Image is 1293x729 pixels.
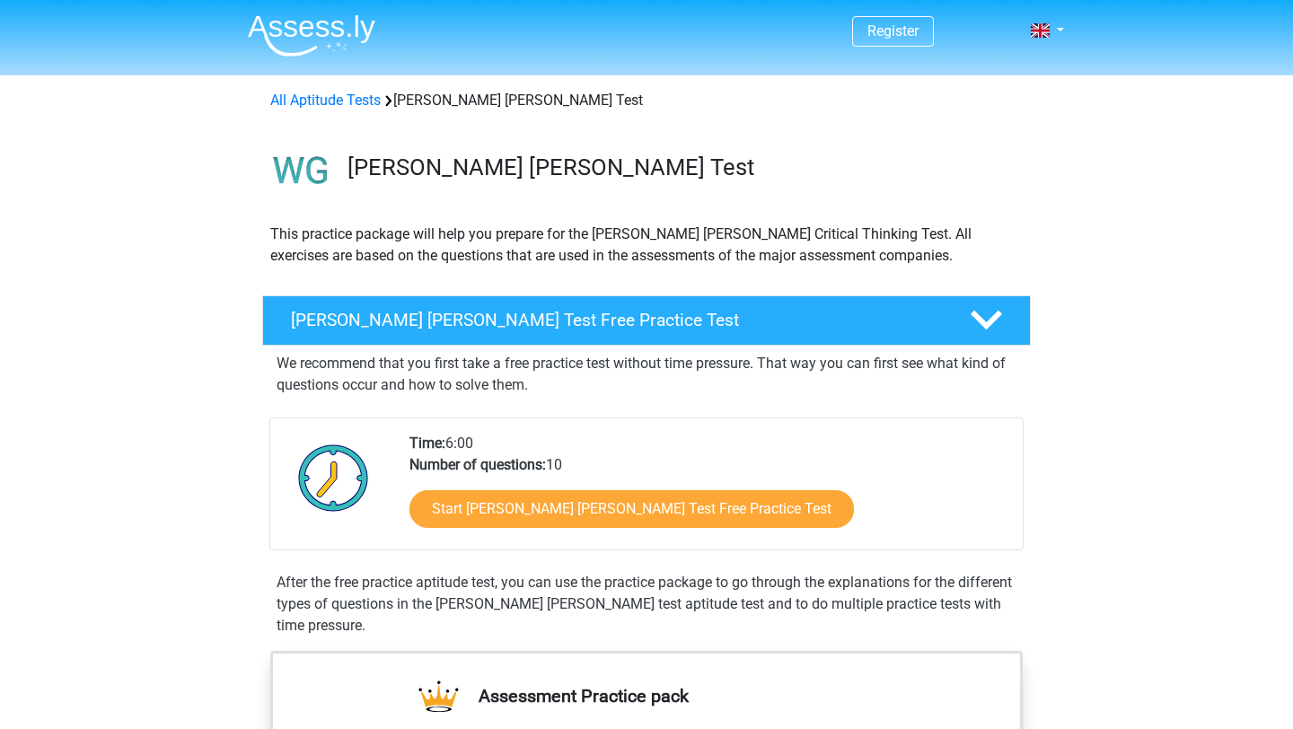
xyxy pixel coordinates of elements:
[409,456,546,473] b: Number of questions:
[409,435,445,452] b: Time:
[248,14,375,57] img: Assessly
[263,90,1030,111] div: [PERSON_NAME] [PERSON_NAME] Test
[396,433,1022,549] div: 6:00 10
[277,353,1016,396] p: We recommend that you first take a free practice test without time pressure. That way you can fir...
[269,572,1024,637] div: After the free practice aptitude test, you can use the practice package to go through the explana...
[270,92,381,109] a: All Aptitude Tests
[288,433,379,523] img: Clock
[255,295,1038,346] a: [PERSON_NAME] [PERSON_NAME] Test Free Practice Test
[347,154,1016,181] h3: [PERSON_NAME] [PERSON_NAME] Test
[263,133,339,209] img: watson glaser test
[270,224,1023,267] p: This practice package will help you prepare for the [PERSON_NAME] [PERSON_NAME] Critical Thinking...
[867,22,919,40] a: Register
[291,310,941,330] h4: [PERSON_NAME] [PERSON_NAME] Test Free Practice Test
[409,490,854,528] a: Start [PERSON_NAME] [PERSON_NAME] Test Free Practice Test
